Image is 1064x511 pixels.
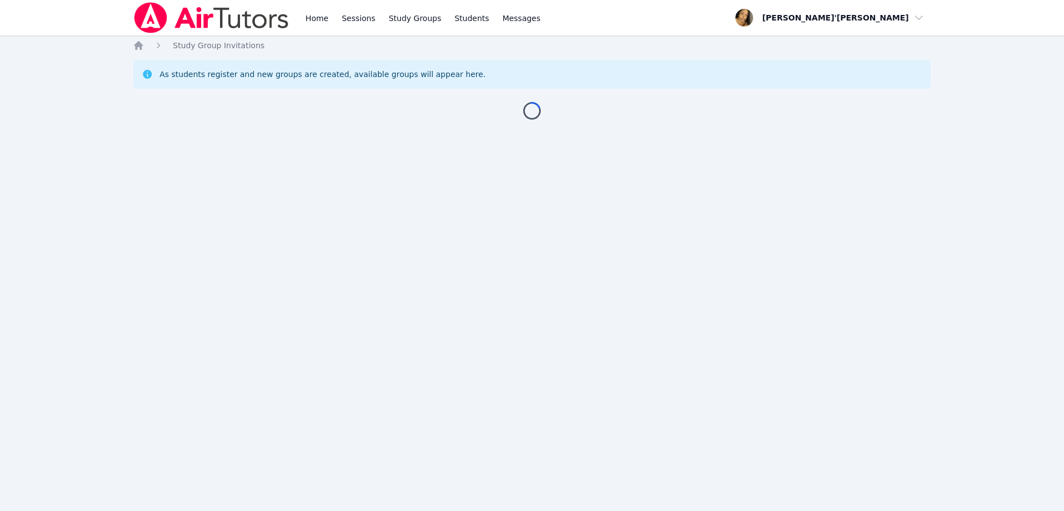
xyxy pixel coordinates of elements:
img: Air Tutors [133,2,290,33]
div: As students register and new groups are created, available groups will appear here. [160,69,485,80]
a: Study Group Invitations [173,40,264,51]
nav: Breadcrumb [133,40,931,51]
span: Study Group Invitations [173,41,264,50]
span: Messages [503,13,541,24]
